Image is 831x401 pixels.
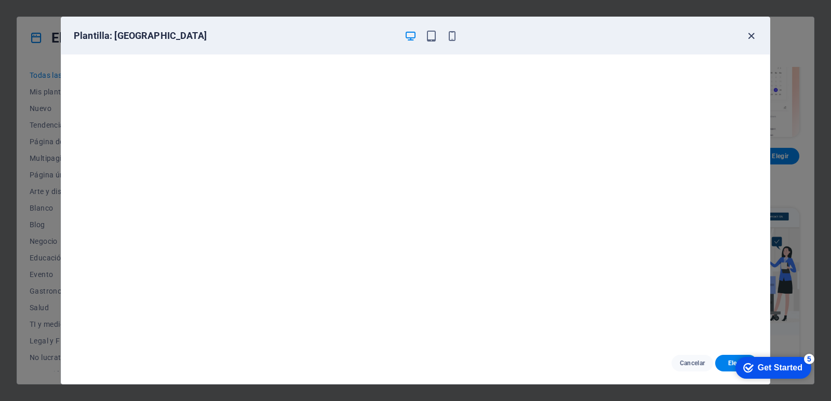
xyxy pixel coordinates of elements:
div: Get Started 5 items remaining, 0% complete [8,5,84,27]
button: Cancelar [672,355,714,371]
font: Cancelar [680,359,705,367]
font: Plantilla: [GEOGRAPHIC_DATA] [74,30,207,41]
div: Get Started [31,11,75,21]
button: Elegir [715,355,757,371]
div: 5 [77,2,87,12]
